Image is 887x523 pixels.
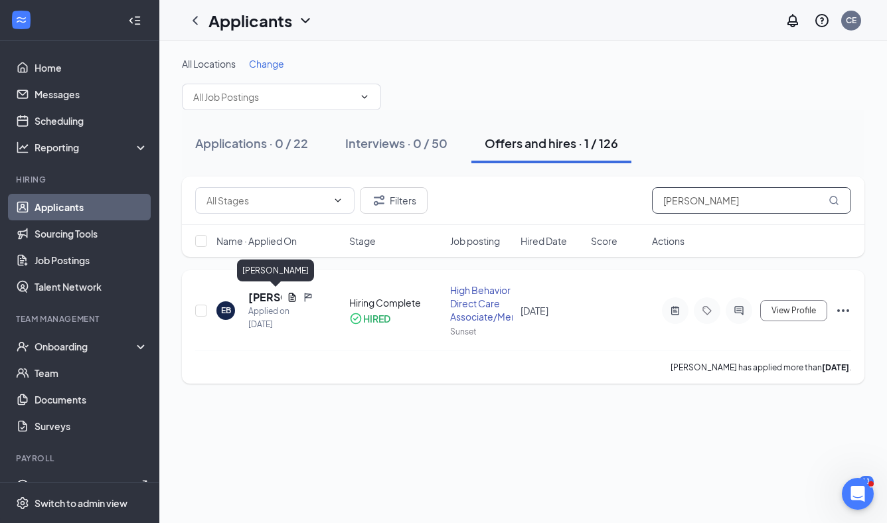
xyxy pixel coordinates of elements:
div: Applied on [DATE] [248,305,313,331]
div: HIRED [363,312,390,325]
span: All Locations [182,58,236,70]
a: Sourcing Tools [35,220,148,247]
b: [DATE] [822,362,849,372]
svg: ChevronDown [359,92,370,102]
svg: WorkstreamLogo [15,13,28,27]
span: Score [591,234,617,248]
a: Scheduling [35,108,148,134]
span: Name · Applied On [216,234,297,248]
h1: Applicants [208,9,292,32]
svg: Ellipses [835,303,851,319]
svg: ChevronDown [297,13,313,29]
button: Filter Filters [360,187,428,214]
a: Applicants [35,194,148,220]
button: View Profile [760,300,827,321]
svg: Settings [16,496,29,510]
div: 11 [859,476,874,487]
svg: ActiveNote [667,305,683,316]
div: Switch to admin view [35,496,127,510]
iframe: Intercom live chat [842,478,874,510]
svg: Notifications [785,13,801,29]
div: High Behavior Direct Care Associate/Mentor/CNA [450,283,513,323]
div: Hiring [16,174,145,185]
div: EB [221,305,231,316]
p: [PERSON_NAME] has applied more than . [671,362,851,373]
input: Search in offers and hires [652,187,851,214]
div: Sunset [450,326,513,337]
svg: CheckmarkCircle [349,312,363,325]
div: CE [846,15,856,26]
a: Talent Network [35,273,148,300]
svg: ActiveChat [731,305,747,316]
div: Interviews · 0 / 50 [345,135,447,151]
span: Change [249,58,284,70]
svg: ChevronDown [333,195,343,206]
div: Team Management [16,313,145,325]
div: Onboarding [35,340,137,353]
svg: QuestionInfo [814,13,830,29]
div: Payroll [16,453,145,464]
svg: MagnifyingGlass [829,195,839,206]
svg: Document [287,292,297,303]
a: Team [35,360,148,386]
input: All Job Postings [193,90,354,104]
input: All Stages [206,193,327,208]
span: Stage [349,234,376,248]
div: Reporting [35,141,149,154]
div: Hiring Complete [349,296,443,309]
span: Job posting [450,234,500,248]
svg: Tag [699,305,715,316]
svg: Collapse [128,14,141,27]
span: Actions [652,234,685,248]
div: Offers and hires · 1 / 126 [485,135,618,151]
span: View Profile [771,306,816,315]
a: Surveys [35,413,148,439]
a: Documents [35,386,148,413]
a: Messages [35,81,148,108]
a: Job Postings [35,247,148,273]
span: [DATE] [521,305,548,317]
svg: ChevronLeft [187,13,203,29]
div: Applications · 0 / 22 [195,135,308,151]
svg: UserCheck [16,340,29,353]
svg: Analysis [16,141,29,154]
a: Home [35,54,148,81]
svg: Flag [303,292,313,303]
a: PayrollExternalLink [35,473,148,499]
div: [PERSON_NAME] [237,260,314,281]
span: Hired Date [521,234,567,248]
h5: [PERSON_NAME] [248,290,282,305]
svg: Filter [371,192,387,208]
